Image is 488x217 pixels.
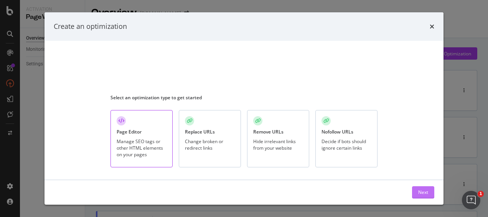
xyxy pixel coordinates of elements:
div: Nofollow URLs [321,129,353,135]
div: Decide if bots should ignore certain links [321,138,371,151]
div: Remove URLs [253,129,284,135]
div: modal [45,12,443,205]
div: Manage SEO tags or other HTML elements on your pages [117,138,167,158]
button: Next [412,186,434,199]
div: times [430,22,434,32]
iframe: Intercom live chat [462,191,480,209]
div: Hide irrelevant links from your website [253,138,303,151]
div: Create an optimization [54,22,127,32]
div: Next [418,189,428,195]
div: Change broken or redirect links [185,138,235,151]
div: Page Editor [117,129,142,135]
span: 1 [478,191,484,197]
div: Select an optimization type to get started [110,94,378,101]
div: Replace URLs [185,129,215,135]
